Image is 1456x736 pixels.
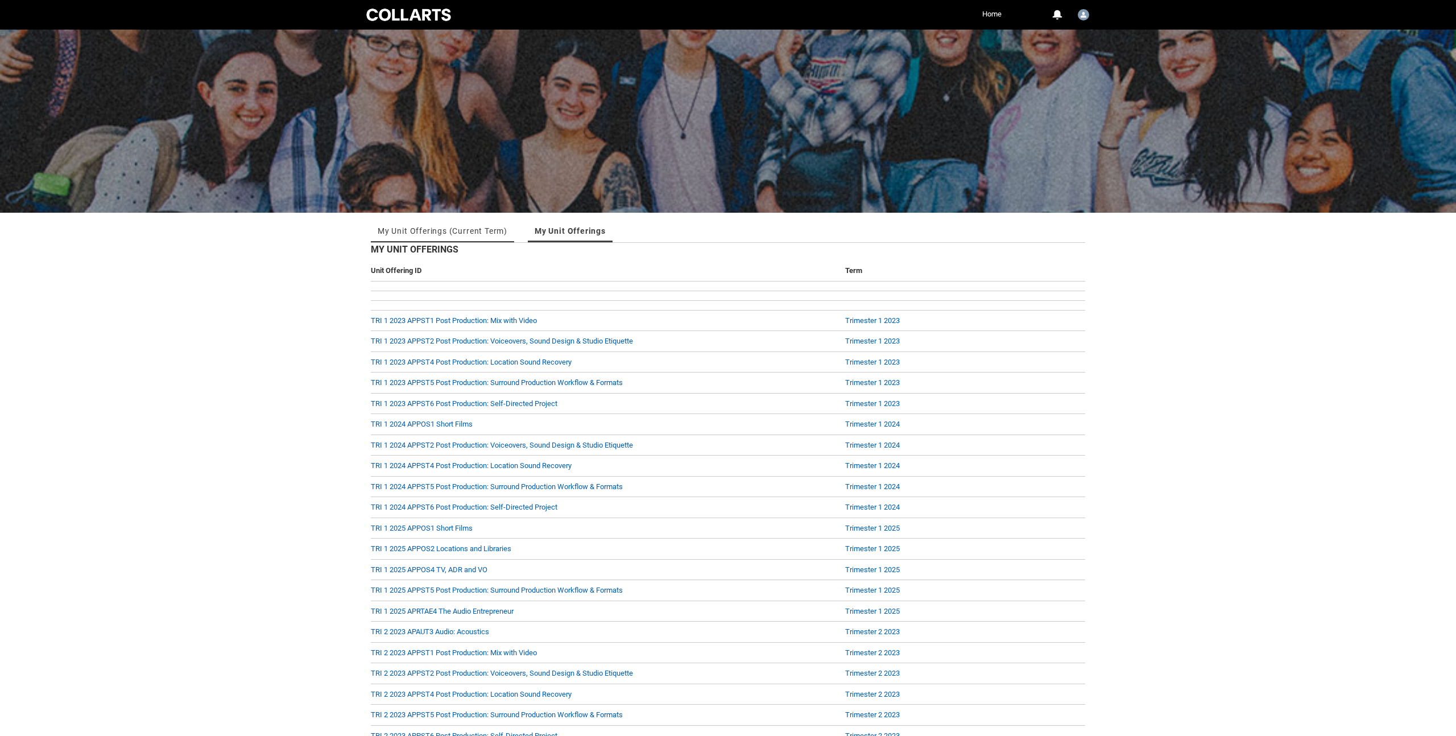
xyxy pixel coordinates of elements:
[371,316,537,325] a: TRI 1 2023 APPST1 Post Production: Mix with Video
[845,648,900,657] a: Trimester 2 2023
[979,6,1004,23] a: Home
[371,607,514,615] a: TRI 1 2025 APRTAE4 The Audio Entrepreneur
[845,461,900,470] a: Trimester 1 2024
[371,565,487,574] a: TRI 1 2025 APPOS4 TV, ADR and VO
[845,358,900,366] a: Trimester 1 2023
[371,441,633,449] a: TRI 1 2024 APPST2 Post Production: Voiceovers, Sound Design & Studio Etiquette
[845,420,900,428] a: Trimester 1 2024
[535,220,606,242] a: My Unit Offerings
[371,358,572,366] a: TRI 1 2023 APPST4 Post Production: Location Sound Recovery
[1078,9,1089,20] img: Steeve.Body
[845,586,900,594] a: Trimester 1 2025
[371,627,489,636] a: TRI 2 2023 APAUT3 Audio: Acoustics
[845,378,900,387] a: Trimester 1 2023
[845,482,900,491] a: Trimester 1 2024
[845,669,900,677] a: Trimester 2 2023
[845,607,900,615] a: Trimester 1 2025
[371,482,623,491] a: TRI 1 2024 APPST5 Post Production: Surround Production Workflow & Formats
[845,627,900,636] a: Trimester 2 2023
[371,669,633,677] a: TRI 2 2023 APPST2 Post Production: Voiceovers, Sound Design & Studio Etiquette
[371,220,514,242] li: My Unit Offerings (Current Term)
[371,378,623,387] a: TRI 1 2023 APPST5 Post Production: Surround Production Workflow & Formats
[371,399,557,408] a: TRI 1 2023 APPST6 Post Production: Self-Directed Project
[371,461,572,470] a: TRI 1 2024 APPST4 Post Production: Location Sound Recovery
[371,690,572,698] a: TRI 2 2023 APPST4 Post Production: Location Sound Recovery
[845,524,900,532] a: Trimester 1 2025
[845,337,900,345] a: Trimester 1 2023
[1075,5,1092,23] button: User Profile Steeve.Body
[845,544,900,553] a: Trimester 1 2025
[371,261,841,282] th: Unit Offering ID
[371,524,473,532] a: TRI 1 2025 APPOS1 Short Films
[371,420,473,428] a: TRI 1 2024 APPOS1 Short Films
[371,544,511,553] a: TRI 1 2025 APPOS2 Locations and Libraries
[371,710,623,719] a: TRI 2 2023 APPST5 Post Production: Surround Production Workflow & Formats
[845,316,900,325] a: Trimester 1 2023
[841,261,1085,282] th: Term
[845,710,900,719] a: Trimester 2 2023
[371,586,623,594] a: TRI 1 2025 APPST5 Post Production: Surround Production Workflow & Formats
[845,565,900,574] a: Trimester 1 2025
[528,220,613,242] li: My Unit Offerings
[371,337,633,345] a: TRI 1 2023 APPST2 Post Production: Voiceovers, Sound Design & Studio Etiquette
[845,503,900,511] a: Trimester 1 2024
[845,441,900,449] a: Trimester 1 2024
[845,690,900,698] a: Trimester 2 2023
[371,648,537,657] a: TRI 2 2023 APPST1 Post Production: Mix with Video
[845,399,900,408] a: Trimester 1 2023
[371,243,1085,261] h2: My Unit Offerings
[378,220,507,242] a: My Unit Offerings (Current Term)
[371,503,557,511] a: TRI 1 2024 APPST6 Post Production: Self-Directed Project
